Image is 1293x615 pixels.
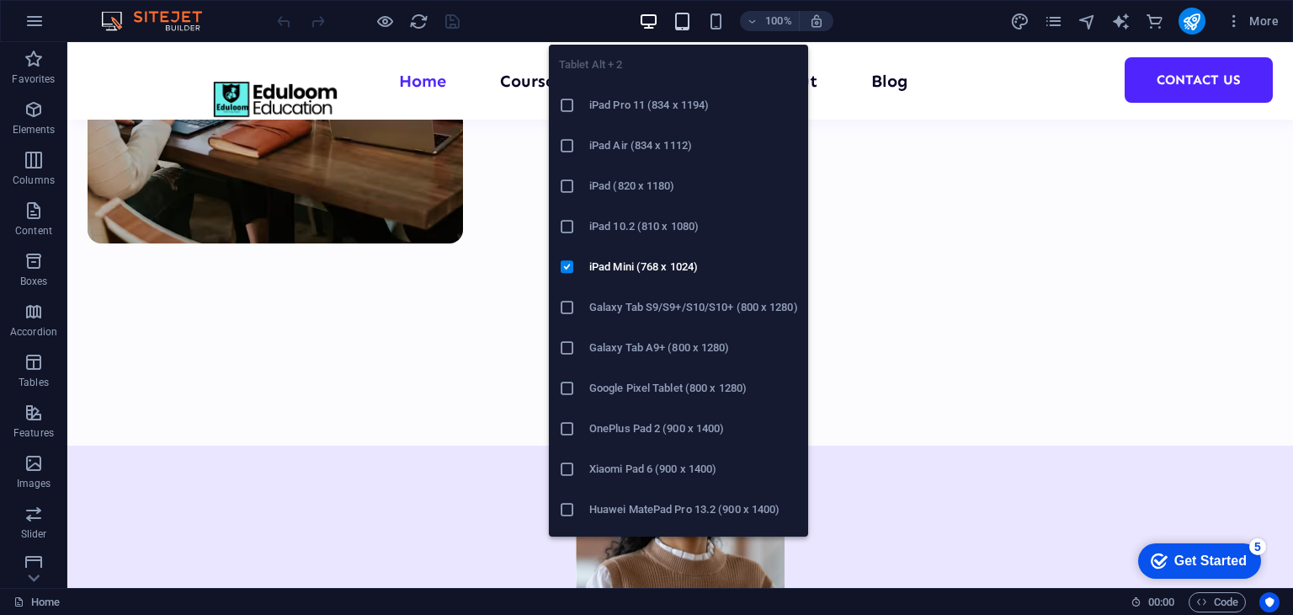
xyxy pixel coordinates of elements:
[97,11,223,31] img: Editor Logo
[13,174,55,187] p: Columns
[409,12,428,31] i: Reload page
[17,477,51,490] p: Images
[1077,12,1097,31] i: Navigator
[589,257,798,277] h6: iPad Mini (768 x 1024)
[50,19,122,34] div: Get Started
[1148,592,1174,612] span: 00 00
[13,8,136,44] div: Get Started 5 items remaining, 0% complete
[1179,8,1205,35] button: publish
[10,325,57,339] p: Accordion
[589,378,798,398] h6: Google Pixel Tablet (800 x 1280)
[809,13,824,29] i: On resize automatically adjust zoom level to fit chosen device.
[589,95,798,115] h6: iPad Pro 11 (834 x 1194)
[15,224,52,238] p: Content
[1010,12,1030,31] i: Design (Ctrl+Alt+Y)
[1010,11,1030,31] button: design
[1226,13,1279,29] span: More
[1145,11,1165,31] button: commerce
[740,11,800,31] button: 100%
[21,527,47,541] p: Slider
[1259,592,1280,612] button: Usercentrics
[1111,11,1131,31] button: text_generator
[589,176,798,196] h6: iPad (820 x 1180)
[1044,12,1063,31] i: Pages (Ctrl+Alt+S)
[589,297,798,318] h6: Galaxy Tab S9/S9+/S10/S10+ (800 x 1280)
[1189,592,1246,612] button: Code
[1111,12,1131,31] i: AI Writer
[589,217,798,237] h6: iPad 10.2 (810 x 1080)
[1131,592,1175,612] h6: Session time
[589,459,798,479] h6: Xiaomi Pad 6 (900 x 1400)
[408,11,428,31] button: reload
[1145,12,1164,31] i: Commerce
[589,500,798,520] h6: Huawei MatePad Pro 13.2 (900 x 1400)
[125,3,141,20] div: 5
[19,376,49,389] p: Tables
[1182,12,1201,31] i: Publish
[13,123,56,136] p: Elements
[589,419,798,439] h6: OnePlus Pad 2 (900 x 1400)
[1219,8,1285,35] button: More
[1196,592,1238,612] span: Code
[589,136,798,156] h6: iPad Air (834 x 1112)
[1044,11,1064,31] button: pages
[20,275,48,288] p: Boxes
[1160,596,1163,608] span: :
[1077,11,1098,31] button: navigator
[765,11,792,31] h6: 100%
[589,338,798,358] h6: Galaxy Tab A9+ (800 x 1280)
[13,592,60,612] a: Click to cancel selection. Double-click to open Pages
[12,72,55,86] p: Favorites
[375,11,395,31] button: Click here to leave preview mode and continue editing
[13,426,54,440] p: Features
